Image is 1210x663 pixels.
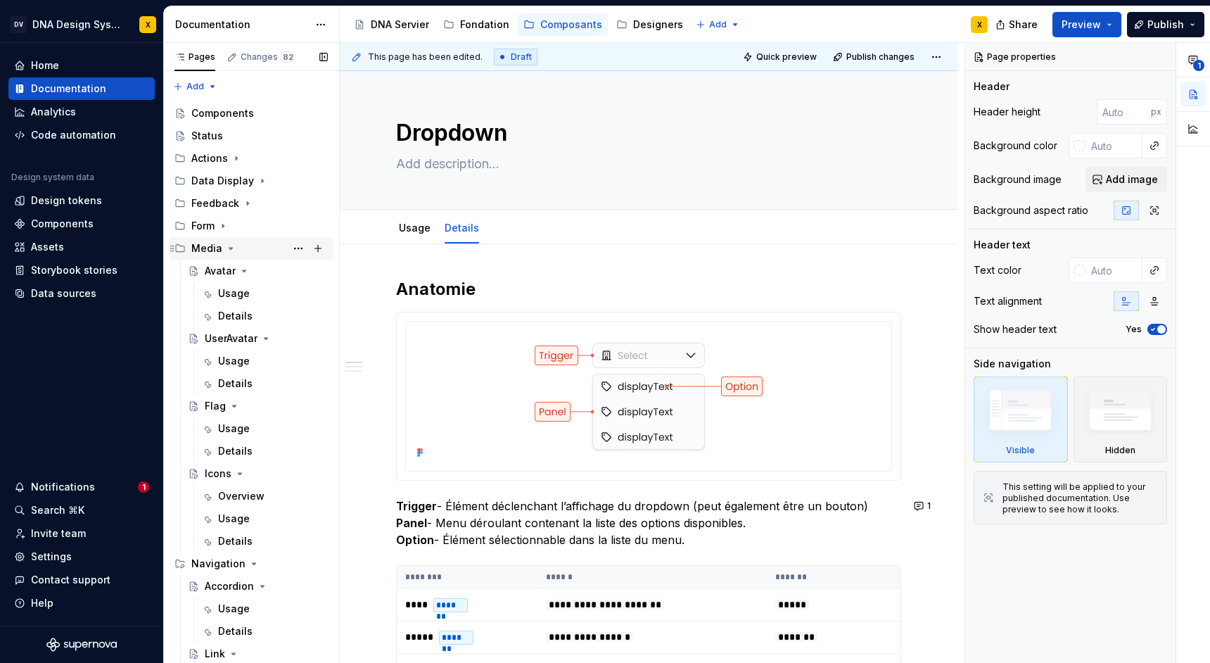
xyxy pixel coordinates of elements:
[8,236,155,258] a: Assets
[1151,106,1161,118] p: px
[182,462,333,485] a: Icons
[196,620,333,643] a: Details
[8,476,155,498] button: Notifications1
[1126,324,1142,335] label: Yes
[218,309,253,323] div: Details
[540,18,602,32] div: Composants
[31,128,116,142] div: Code automation
[196,598,333,620] a: Usage
[1097,99,1151,125] input: Auto
[191,241,222,255] div: Media
[1062,18,1101,32] span: Preview
[1193,60,1204,71] span: 1
[396,516,427,530] strong: Panel
[709,19,727,30] span: Add
[196,372,333,395] a: Details
[146,19,151,30] div: X
[31,105,76,119] div: Analytics
[31,503,84,517] div: Search ⌘K
[169,237,333,260] div: Media
[31,596,53,610] div: Help
[138,481,149,493] span: 1
[633,18,683,32] div: Designers
[218,422,250,436] div: Usage
[8,592,155,614] button: Help
[31,550,72,564] div: Settings
[186,81,204,92] span: Add
[438,13,515,36] a: Fondation
[8,213,155,235] a: Components
[218,512,250,526] div: Usage
[756,51,817,63] span: Quick preview
[182,260,333,282] a: Avatar
[393,116,898,150] textarea: Dropdown
[1147,18,1184,32] span: Publish
[611,13,689,36] a: Designers
[927,500,931,512] span: 1
[182,575,333,598] a: Accordion
[518,13,608,36] a: Composants
[31,480,95,494] div: Notifications
[174,51,215,63] div: Pages
[1105,445,1135,456] div: Hidden
[974,80,1010,94] div: Header
[445,222,479,234] a: Details
[182,327,333,350] a: UserAvatar
[31,58,59,72] div: Home
[31,526,86,541] div: Invite team
[218,534,253,548] div: Details
[1106,172,1158,187] span: Add image
[439,213,485,242] div: Details
[169,147,333,170] div: Actions
[3,9,160,39] button: DVDNA Design SystemX
[8,189,155,212] a: Design tokens
[910,496,937,516] button: 1
[31,573,110,587] div: Contact support
[1127,12,1204,37] button: Publish
[31,286,96,301] div: Data sources
[371,18,429,32] div: DNA Servier
[46,638,117,652] svg: Supernova Logo
[8,522,155,545] a: Invite team
[196,485,333,507] a: Overview
[974,172,1062,187] div: Background image
[205,647,225,661] div: Link
[196,305,333,327] a: Details
[196,530,333,552] a: Details
[1085,258,1142,283] input: Auto
[169,77,222,96] button: Add
[196,507,333,530] a: Usage
[32,18,122,32] div: DNA Design System
[191,557,246,571] div: Navigation
[169,170,333,192] div: Data Display
[169,102,333,125] a: Components
[8,545,155,568] a: Settings
[205,467,231,481] div: Icons
[8,54,155,77] a: Home
[169,192,333,215] div: Feedback
[10,16,27,33] div: DV
[692,15,744,34] button: Add
[829,47,921,67] button: Publish changes
[396,278,901,301] h2: Anatomie
[974,105,1040,119] div: Header height
[31,194,102,208] div: Design tokens
[191,129,223,143] div: Status
[1052,12,1121,37] button: Preview
[205,579,254,593] div: Accordion
[218,444,253,458] div: Details
[396,533,434,547] strong: Option
[191,174,254,188] div: Data Display
[348,13,435,36] a: DNA Servier
[205,399,226,413] div: Flag
[169,125,333,147] a: Status
[191,219,215,233] div: Form
[974,294,1042,308] div: Text alignment
[191,196,239,210] div: Feedback
[218,624,253,638] div: Details
[31,217,94,231] div: Components
[8,101,155,123] a: Analytics
[218,286,250,301] div: Usage
[218,377,253,391] div: Details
